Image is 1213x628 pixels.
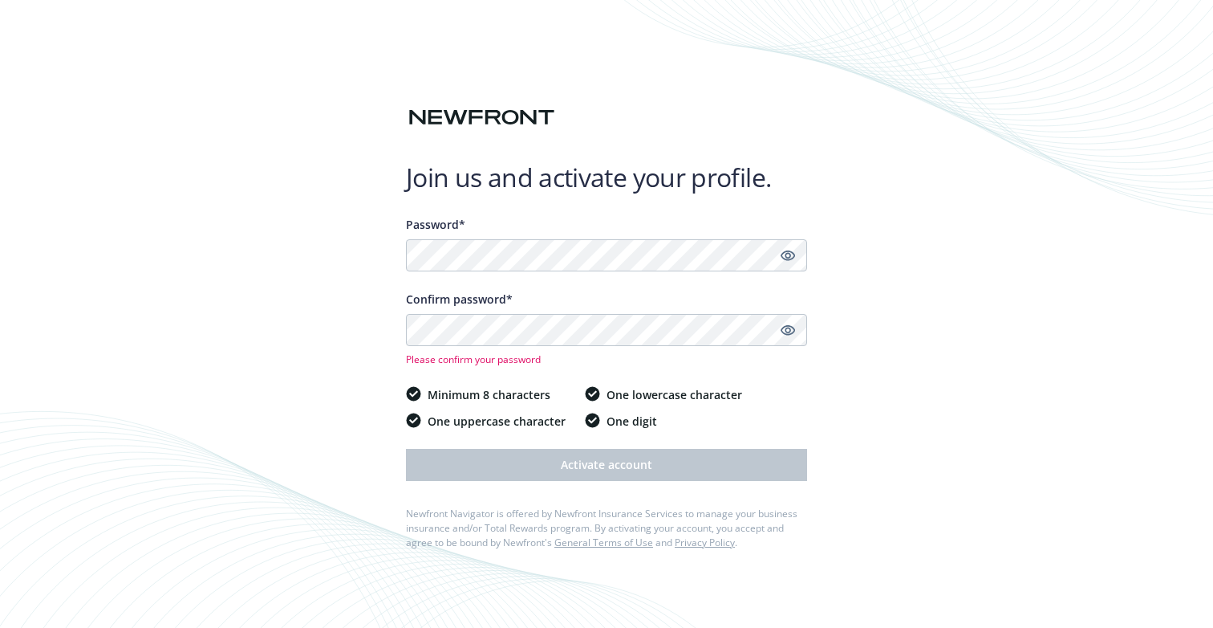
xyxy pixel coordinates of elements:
span: Please confirm your password [406,353,807,366]
h1: Join us and activate your profile. [406,161,807,194]
span: One digit [606,413,657,430]
a: Show password [778,246,797,265]
span: One lowercase character [606,386,742,403]
span: One uppercase character [428,413,566,430]
a: Show password [778,320,797,340]
a: Privacy Policy [675,536,735,549]
img: Newfront logo [406,104,558,132]
input: Enter a unique password... [406,239,807,271]
span: Confirm password* [406,292,513,307]
span: Minimum 8 characters [428,386,550,403]
span: Activate account [561,457,652,472]
button: Activate account [406,449,807,481]
input: Confirm your unique password... [406,314,807,346]
div: Newfront Navigator is offered by Newfront Insurance Services to manage your business insurance an... [406,507,807,550]
a: General Terms of Use [554,536,653,549]
span: Password* [406,217,465,232]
